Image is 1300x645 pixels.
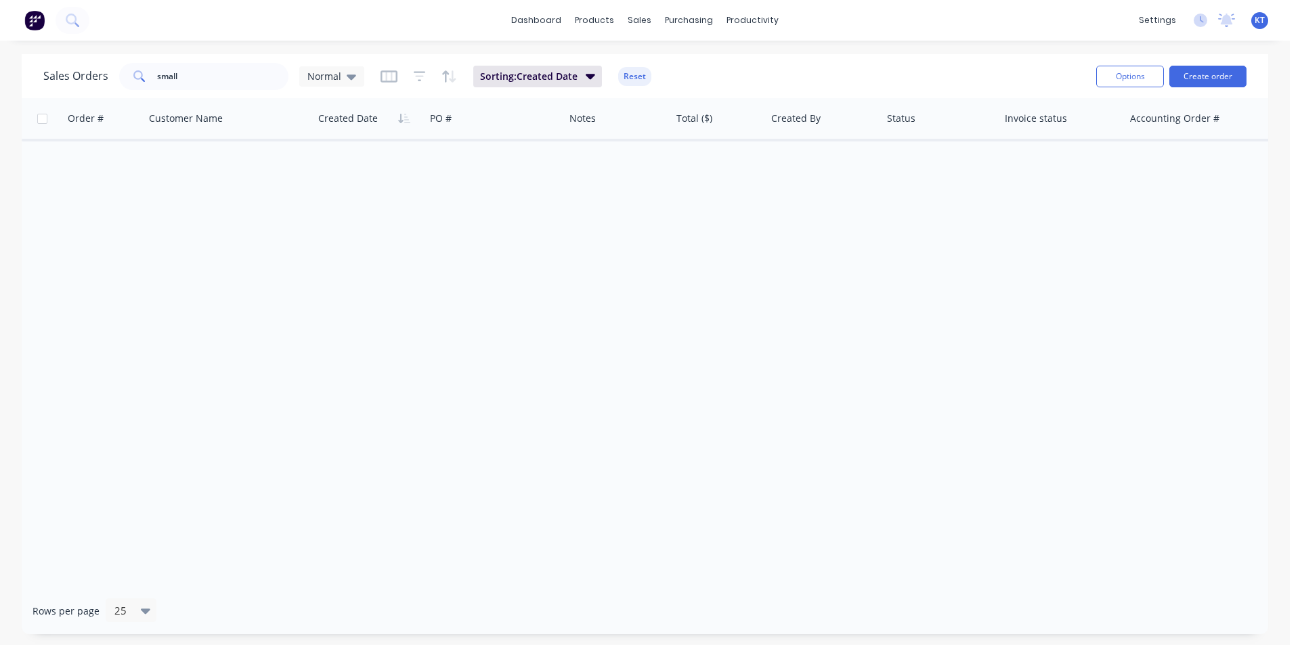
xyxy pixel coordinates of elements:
button: Create order [1169,66,1247,87]
div: Notes [569,112,596,125]
h1: Sales Orders [43,70,108,83]
div: Accounting Order # [1130,112,1219,125]
div: Created By [771,112,821,125]
span: Sorting: Created Date [480,70,578,83]
button: Options [1096,66,1164,87]
div: sales [621,10,658,30]
span: Rows per page [32,604,100,618]
div: Order # [68,112,104,125]
input: Search... [157,63,289,90]
div: products [568,10,621,30]
div: Customer Name [149,112,223,125]
button: Sorting:Created Date [473,66,602,87]
div: Invoice status [1005,112,1067,125]
div: purchasing [658,10,720,30]
a: dashboard [504,10,568,30]
div: settings [1132,10,1183,30]
span: Normal [307,69,341,83]
div: PO # [430,112,452,125]
div: Created Date [318,112,378,125]
img: Factory [24,10,45,30]
span: KT [1255,14,1265,26]
div: Status [887,112,915,125]
div: productivity [720,10,785,30]
button: Reset [618,67,651,86]
div: Total ($) [676,112,712,125]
